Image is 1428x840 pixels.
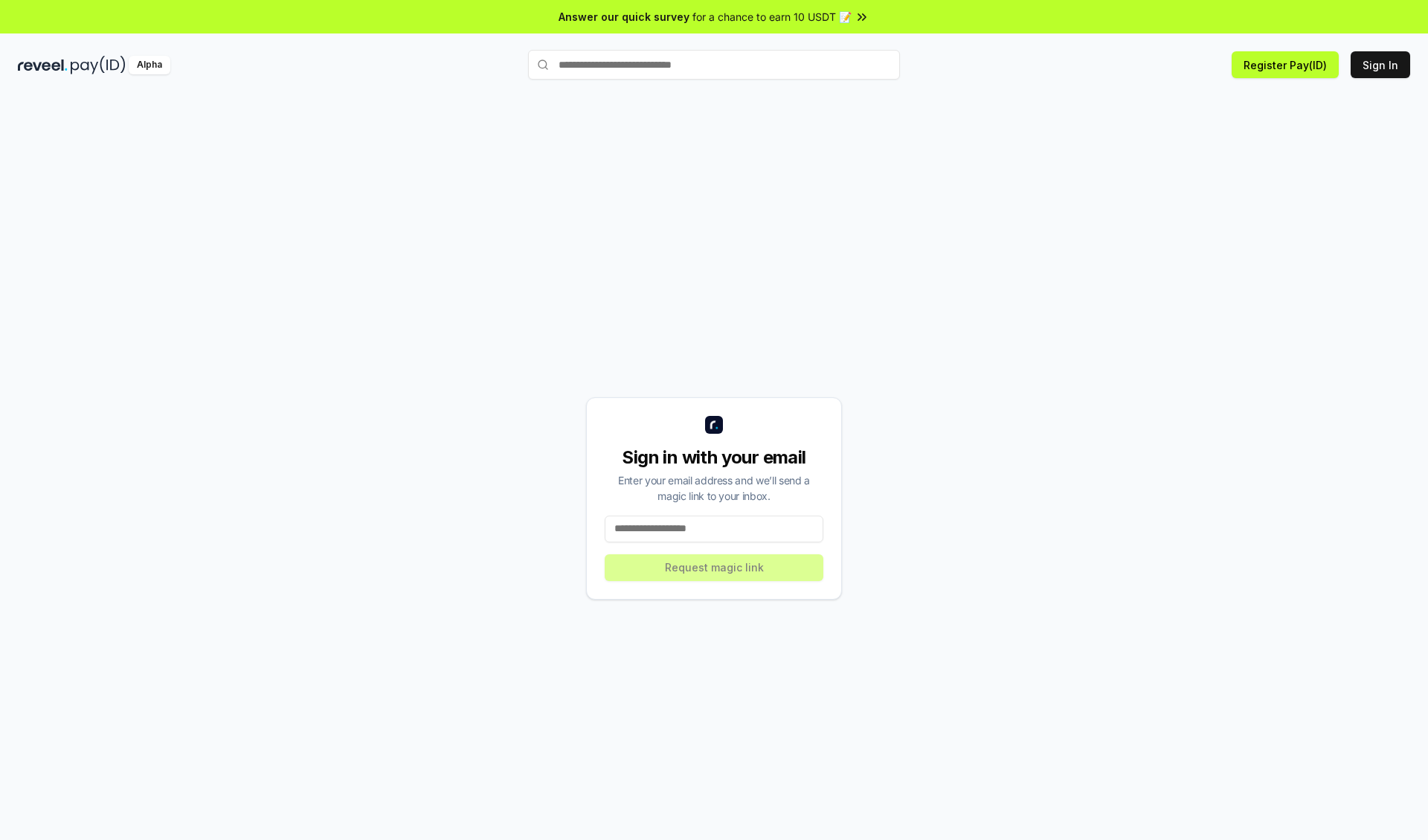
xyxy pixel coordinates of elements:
div: Enter your email address and we’ll send a magic link to your inbox. [605,472,823,504]
span: Answer our quick survey [559,9,689,25]
button: Sign In [1351,51,1410,78]
button: Register Pay(ID) [1232,51,1339,78]
span: for a chance to earn 10 USDT 📝 [692,9,852,25]
img: reveel_dark [18,56,68,74]
img: pay_id [71,56,126,74]
div: Sign in with your email [605,446,823,469]
img: logo_small [705,416,723,434]
div: Alpha [129,56,170,74]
